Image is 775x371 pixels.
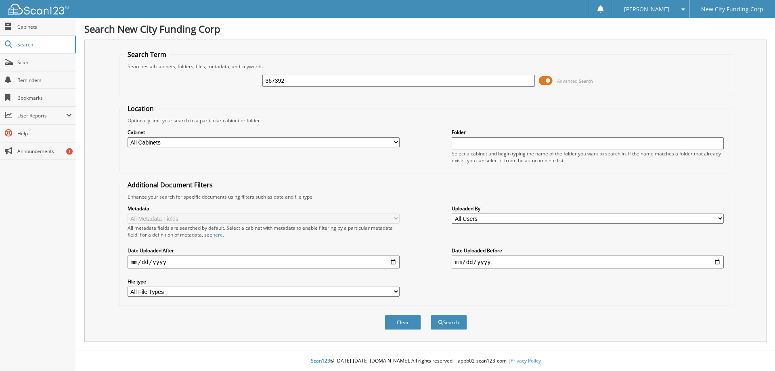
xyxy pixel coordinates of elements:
span: Help [17,130,72,137]
div: Select a cabinet and begin typing the name of the folder you want to search in. If the name match... [452,150,724,164]
span: New City Funding Corp [701,7,763,12]
legend: Search Term [124,50,170,59]
div: Optionally limit your search to a particular cabinet or folder [124,117,728,124]
a: Privacy Policy [511,357,541,364]
a: here [212,231,223,238]
div: All metadata fields are searched by default. Select a cabinet with metadata to enable filtering b... [128,224,400,238]
label: File type [128,278,400,285]
span: Reminders [17,77,72,84]
label: Date Uploaded After [128,247,400,254]
span: Announcements [17,148,72,155]
label: Date Uploaded Before [452,247,724,254]
div: © [DATE]-[DATE] [DOMAIN_NAME]. All rights reserved | appb02-scan123-com | [76,351,775,371]
label: Uploaded By [452,205,724,212]
label: Metadata [128,205,400,212]
img: scan123-logo-white.svg [8,4,69,15]
span: Advanced Search [557,78,593,84]
span: Search [17,41,71,48]
span: [PERSON_NAME] [624,7,669,12]
input: end [452,256,724,268]
div: Searches all cabinets, folders, files, metadata, and keywords [124,63,728,70]
button: Clear [385,315,421,330]
div: Enhance your search for specific documents using filters such as date and file type. [124,193,728,200]
span: Cabinets [17,23,72,30]
button: Search [431,315,467,330]
legend: Additional Document Filters [124,180,217,189]
label: Cabinet [128,129,400,136]
span: Scan [17,59,72,66]
legend: Location [124,104,158,113]
span: Scan123 [311,357,330,364]
span: Bookmarks [17,94,72,101]
label: Folder [452,129,724,136]
input: start [128,256,400,268]
div: 1 [66,148,73,155]
h1: Search New City Funding Corp [84,22,767,36]
span: User Reports [17,112,66,119]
